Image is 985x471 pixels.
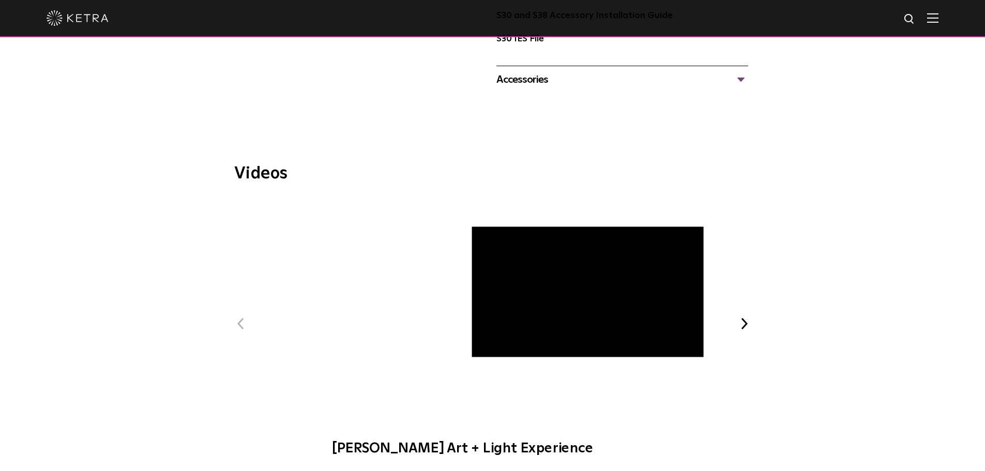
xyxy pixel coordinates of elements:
img: search icon [903,13,916,26]
h3: Videos [234,165,751,182]
img: ketra-logo-2019-white [47,10,109,26]
a: S30 IES File [496,35,544,43]
button: Next [738,317,751,330]
button: Previous [234,317,248,330]
img: Hamburger%20Nav.svg [927,13,938,23]
div: Accessories [496,71,748,88]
